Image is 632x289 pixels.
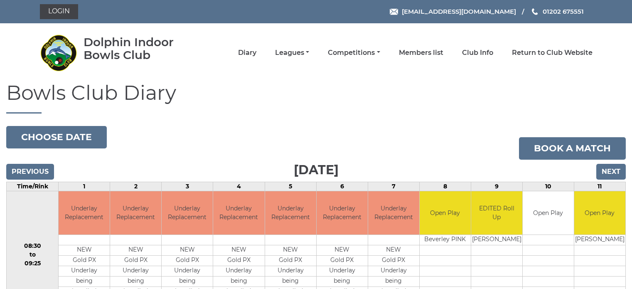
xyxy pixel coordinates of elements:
td: NEW [59,245,110,256]
td: NEW [368,245,419,256]
td: Gold PX [162,256,213,266]
a: Phone us 01202 675551 [531,7,584,16]
td: [PERSON_NAME] [574,235,625,245]
td: Underlay Replacement [368,191,419,235]
td: Underlay Replacement [110,191,161,235]
td: Underlay Replacement [317,191,368,235]
input: Next [596,164,626,180]
div: Dolphin Indoor Bowls Club [84,36,198,62]
a: Competitions [328,48,380,57]
a: Diary [238,48,256,57]
td: being [59,277,110,287]
td: 8 [419,182,471,191]
td: Gold PX [317,256,368,266]
a: Email [EMAIL_ADDRESS][DOMAIN_NAME] [390,7,516,16]
td: 3 [162,182,213,191]
td: Gold PX [213,256,264,266]
img: Dolphin Indoor Bowls Club [40,34,77,72]
td: being [317,277,368,287]
img: Email [390,9,398,15]
td: being [213,277,264,287]
td: 6 [316,182,368,191]
td: Underlay [59,266,110,277]
td: 9 [471,182,522,191]
td: Underlay [213,266,264,277]
td: Underlay [368,266,419,277]
td: Underlay Replacement [265,191,316,235]
td: Underlay Replacement [162,191,213,235]
a: Members list [399,48,443,57]
span: [EMAIL_ADDRESS][DOMAIN_NAME] [402,7,516,15]
td: Underlay [317,266,368,277]
td: Underlay [110,266,161,277]
td: Open Play [420,191,471,235]
td: 7 [368,182,419,191]
a: Book a match [519,137,626,160]
td: 10 [522,182,574,191]
td: Gold PX [110,256,161,266]
td: [PERSON_NAME] [471,235,522,245]
td: 5 [265,182,316,191]
h1: Bowls Club Diary [6,82,626,114]
td: being [368,277,419,287]
td: Gold PX [59,256,110,266]
span: 01202 675551 [543,7,584,15]
td: Gold PX [368,256,419,266]
a: Leagues [275,48,309,57]
td: 1 [59,182,110,191]
td: NEW [213,245,264,256]
td: Beverley PINK [420,235,471,245]
td: 4 [213,182,265,191]
a: Return to Club Website [512,48,593,57]
td: being [265,277,316,287]
td: Time/Rink [7,182,59,191]
img: Phone us [532,8,538,15]
td: Gold PX [265,256,316,266]
a: Login [40,4,78,19]
td: Underlay [162,266,213,277]
td: Underlay Replacement [59,191,110,235]
td: NEW [110,245,161,256]
td: being [162,277,213,287]
a: Club Info [462,48,493,57]
td: NEW [162,245,213,256]
td: NEW [317,245,368,256]
td: Underlay [265,266,316,277]
button: Choose date [6,126,107,148]
td: Open Play [523,191,574,235]
td: being [110,277,161,287]
td: Underlay Replacement [213,191,264,235]
td: 11 [574,182,625,191]
td: EDITED Roll Up [471,191,522,235]
td: NEW [265,245,316,256]
td: 2 [110,182,162,191]
td: Open Play [574,191,625,235]
input: Previous [6,164,54,180]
